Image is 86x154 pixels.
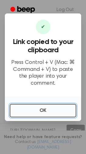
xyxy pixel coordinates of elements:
[36,20,50,34] div: ✔
[10,59,76,87] p: Press Control + V (Mac: ⌘ Command + V) to paste the player into your comment.
[50,2,80,17] a: Log Out
[10,38,76,54] h3: Link copied to your clipboard
[10,104,76,117] button: OK
[6,4,40,16] a: Beep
